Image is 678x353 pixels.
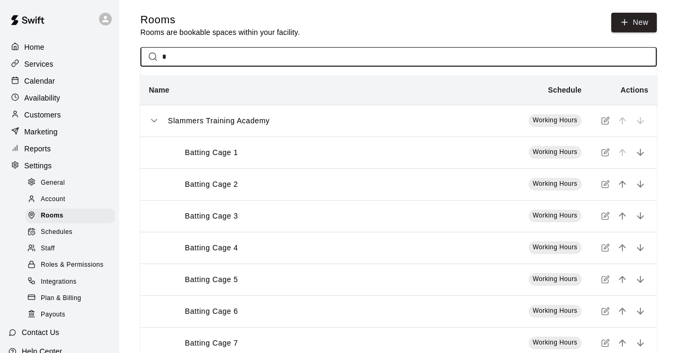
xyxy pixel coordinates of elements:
a: Home [8,39,111,55]
div: General [25,176,115,191]
p: Batting Cage 4 [185,242,238,254]
span: Integrations [41,277,77,287]
div: Staff [25,241,115,256]
div: Schedules [25,225,115,240]
a: Reports [8,141,111,157]
button: move item up [614,271,630,287]
a: Plan & Billing [25,290,119,306]
span: Working Hours [533,339,577,346]
span: Working Hours [533,180,577,187]
button: move item down [632,303,648,319]
p: Reports [24,143,51,154]
h5: Rooms [140,13,300,27]
p: Availability [24,93,60,103]
button: move item down [632,208,648,224]
a: Schedules [25,224,119,241]
p: Home [24,42,44,52]
div: Integrations [25,275,115,289]
span: Working Hours [533,116,577,124]
span: Working Hours [533,307,577,314]
button: move item down [632,176,648,192]
a: Customers [8,107,111,123]
a: Payouts [25,306,119,323]
span: Roles & Permissions [41,260,103,270]
a: Roles & Permissions [25,257,119,274]
a: New [611,13,657,32]
p: Calendar [24,76,55,86]
span: Rooms [41,211,64,221]
a: Services [8,56,111,72]
a: Settings [8,158,111,174]
span: Payouts [41,310,65,320]
span: Staff [41,243,55,254]
span: Working Hours [533,148,577,156]
a: General [25,175,119,191]
span: Account [41,194,65,205]
div: Account [25,192,115,207]
a: Availability [8,90,111,106]
button: move item down [632,240,648,256]
button: move item up [614,335,630,351]
p: Customers [24,110,61,120]
button: move item down [632,144,648,160]
div: Roles & Permissions [25,258,115,273]
p: Contact Us [22,327,59,338]
button: move item down [632,271,648,287]
button: move item up [614,240,630,256]
b: Actions [621,86,648,94]
p: Slammers Training Academy [168,115,270,126]
b: Schedule [548,86,582,94]
button: move item up [614,176,630,192]
a: Account [25,191,119,207]
p: Batting Cage 6 [185,306,238,317]
b: Name [149,86,169,94]
div: Plan & Billing [25,291,115,306]
span: General [41,178,65,188]
button: move item up [614,303,630,319]
p: Marketing [24,126,58,137]
p: Batting Cage 3 [185,211,238,222]
p: Services [24,59,53,69]
p: Batting Cage 5 [185,274,238,285]
a: Marketing [8,124,111,140]
a: Staff [25,241,119,257]
button: move item down [632,335,648,351]
span: Working Hours [533,275,577,283]
span: Working Hours [533,212,577,219]
div: Payouts [25,307,115,322]
a: Rooms [25,208,119,224]
a: Integrations [25,274,119,290]
a: Calendar [8,73,111,89]
button: move item up [614,208,630,224]
span: Schedules [41,227,73,238]
div: Rooms [25,209,115,223]
p: Batting Cage 1 [185,147,238,158]
p: Settings [24,160,52,171]
span: Plan & Billing [41,293,81,304]
p: Rooms are bookable spaces within your facility. [140,27,300,38]
p: Batting Cage 2 [185,179,238,190]
span: Working Hours [533,243,577,251]
p: Batting Cage 7 [185,338,238,349]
